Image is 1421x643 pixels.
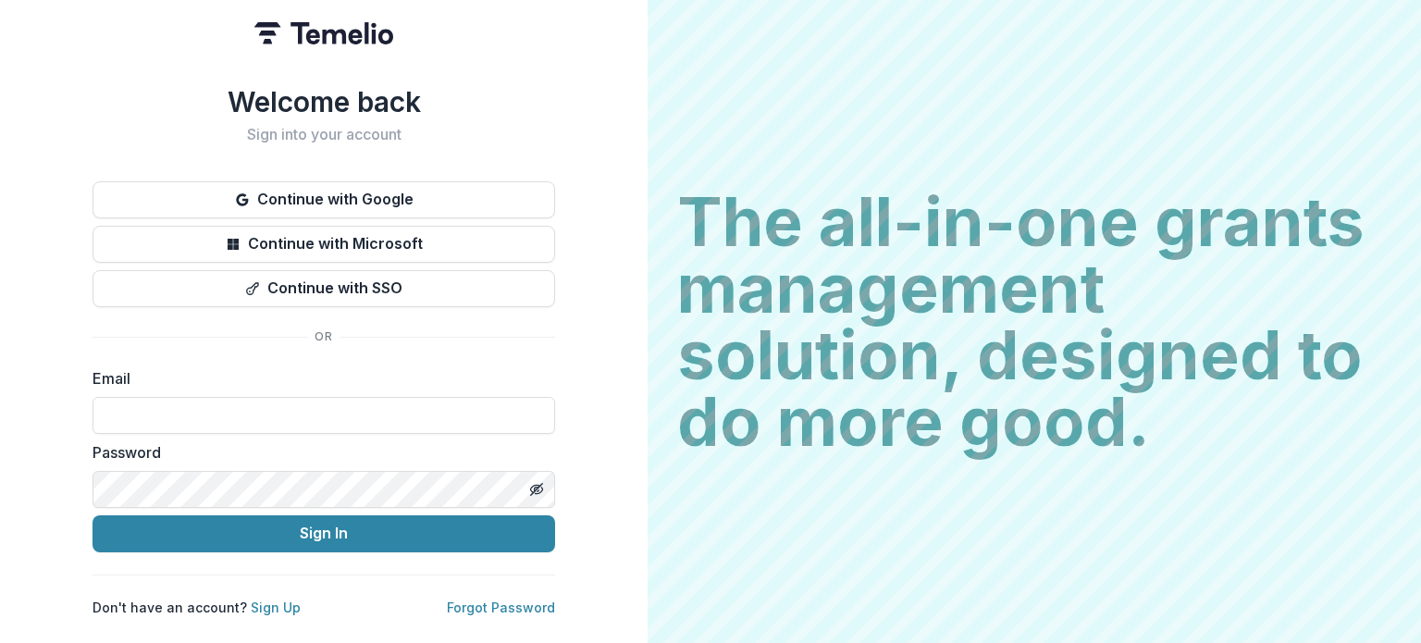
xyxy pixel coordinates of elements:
[254,22,393,44] img: Temelio
[251,600,301,615] a: Sign Up
[93,515,555,552] button: Sign In
[93,85,555,118] h1: Welcome back
[93,181,555,218] button: Continue with Google
[93,270,555,307] button: Continue with SSO
[93,126,555,143] h2: Sign into your account
[93,226,555,263] button: Continue with Microsoft
[93,367,544,390] label: Email
[447,600,555,615] a: Forgot Password
[93,441,544,464] label: Password
[522,475,551,504] button: Toggle password visibility
[93,598,301,617] p: Don't have an account?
